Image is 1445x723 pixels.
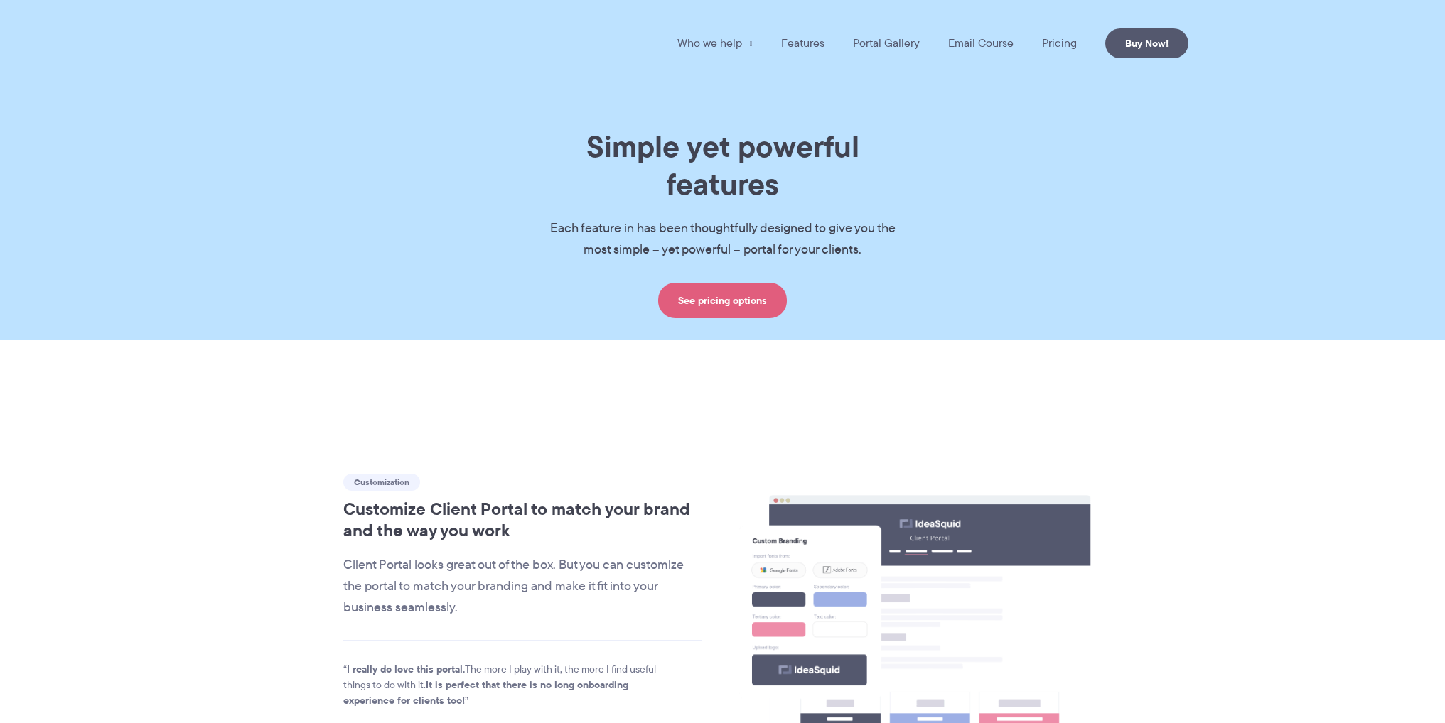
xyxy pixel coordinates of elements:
h1: Simple yet powerful features [527,128,918,203]
p: Client Portal looks great out of the box. But you can customize the portal to match your branding... [343,555,702,619]
p: Each feature in has been thoughtfully designed to give you the most simple – yet powerful – porta... [527,218,918,261]
a: Features [781,38,824,49]
h2: Customize Client Portal to match your brand and the way you work [343,499,702,541]
a: Email Course [948,38,1014,49]
span: Customization [343,474,420,491]
a: See pricing options [658,283,787,318]
a: Portal Gallery [853,38,920,49]
a: Pricing [1042,38,1077,49]
a: Buy Now! [1105,28,1188,58]
p: The more I play with it, the more I find useful things to do with it. [343,662,677,709]
a: Who we help [677,38,753,49]
strong: I really do love this portal. [347,661,465,677]
strong: It is perfect that there is no long onboarding experience for clients too! [343,677,628,708]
